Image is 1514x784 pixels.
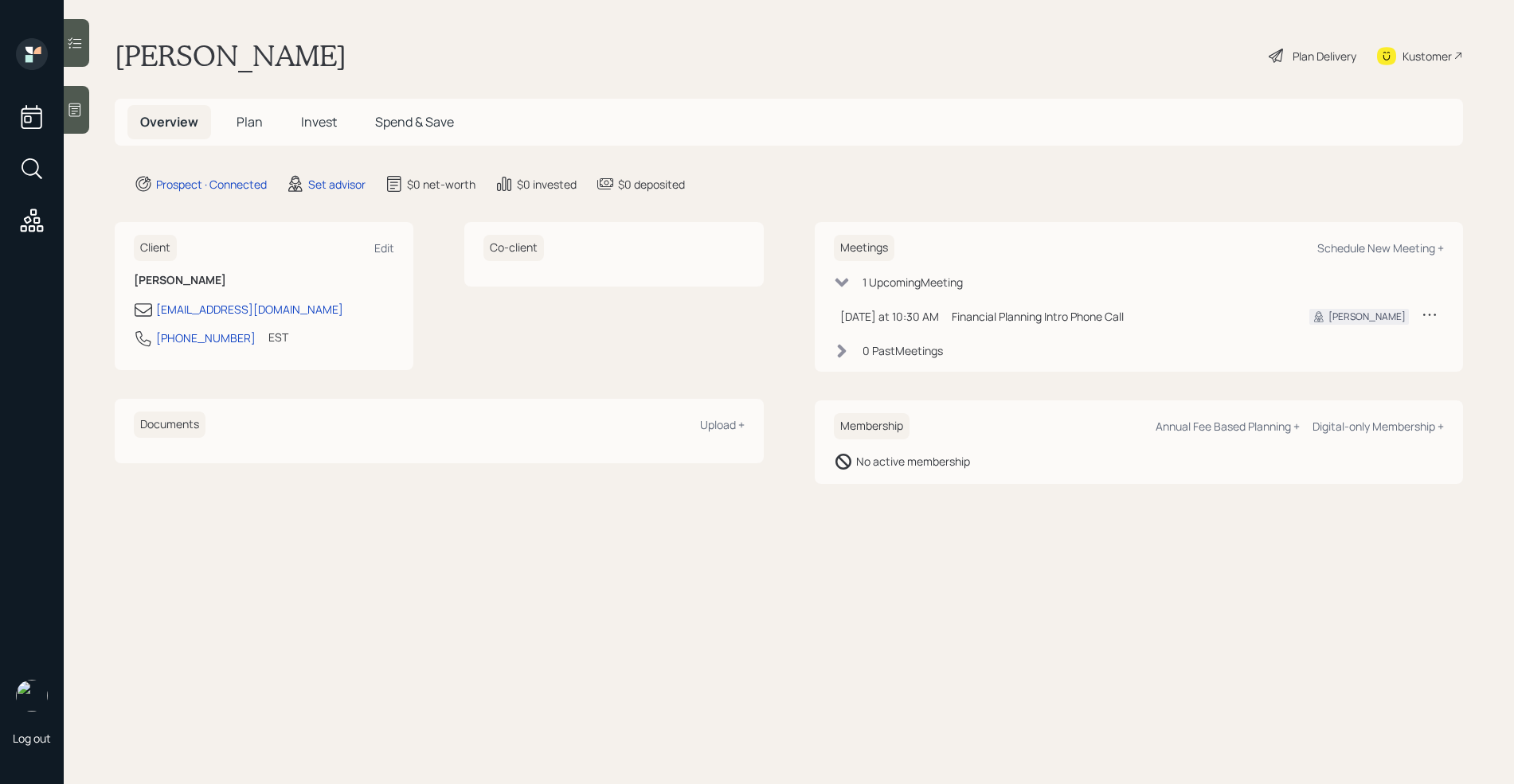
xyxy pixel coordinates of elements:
div: Annual Fee Based Planning + [1156,419,1300,434]
div: Financial Planning Intro Phone Call [952,308,1285,325]
div: Set advisor [308,176,366,193]
div: Kustomer [1403,48,1452,64]
span: Spend & Save [375,113,454,131]
div: No active membership [856,453,970,470]
div: Upload + [700,417,745,432]
div: [EMAIL_ADDRESS][DOMAIN_NAME] [156,301,343,318]
img: retirable_logo.png [16,680,48,712]
div: $0 invested [517,176,577,193]
div: Digital-only Membership + [1313,419,1444,434]
div: [PERSON_NAME] [1328,310,1406,324]
h6: [PERSON_NAME] [134,274,394,287]
h1: [PERSON_NAME] [115,38,346,73]
div: $0 deposited [618,176,685,193]
div: EST [268,329,288,345]
span: Invest [301,113,337,131]
h6: Meetings [834,235,894,261]
div: Edit [374,240,394,255]
h6: Documents [134,412,205,438]
div: Log out [13,731,51,746]
span: Overview [140,113,198,131]
div: [DATE] at 10:30 AM [840,308,939,325]
div: Plan Delivery [1293,48,1356,64]
h6: Membership [834,413,910,439]
div: Schedule New Meeting + [1317,240,1444,255]
div: 1 Upcoming Meeting [863,274,963,291]
div: $0 net-worth [407,176,475,193]
h6: Co-client [483,235,544,261]
div: Prospect · Connected [156,176,267,193]
div: [PHONE_NUMBER] [156,330,256,346]
div: 0 Past Meeting s [863,342,943,359]
h6: Client [134,235,177,261]
span: Plan [237,113,263,131]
